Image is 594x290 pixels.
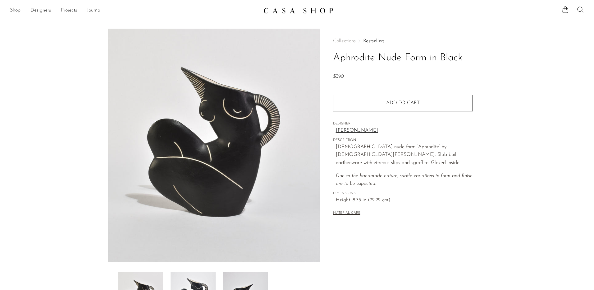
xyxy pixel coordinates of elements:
[333,95,473,111] button: Add to cart
[333,74,344,79] span: $390
[386,101,420,105] span: Add to cart
[87,7,102,15] a: Journal
[333,50,473,66] h1: Aphrodite Nude Form in Black
[61,7,77,15] a: Projects
[333,211,360,216] button: MATERIAL CARE
[333,121,473,127] span: DESIGNER
[363,39,385,44] a: Bestsellers
[336,196,473,204] span: Height: 8.75 in (22.22 cm)
[333,39,356,44] span: Collections
[10,7,21,15] a: Shop
[336,173,474,186] em: Due to the handmade nature, subtle variations in form and finish are to be expected.
[333,138,473,143] span: DESCRIPTION
[10,5,258,16] nav: Desktop navigation
[333,39,473,44] nav: Breadcrumbs
[336,143,473,167] p: [DEMOGRAPHIC_DATA] nude form ‘Aphrodite’ by [DEMOGRAPHIC_DATA][PERSON_NAME]. Slab-built earthenwa...
[10,5,258,16] ul: NEW HEADER MENU
[30,7,51,15] a: Designers
[333,191,473,196] span: DIMENSIONS
[108,29,320,262] img: Aphrodite Nude Form in Black
[336,127,473,135] a: [PERSON_NAME]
